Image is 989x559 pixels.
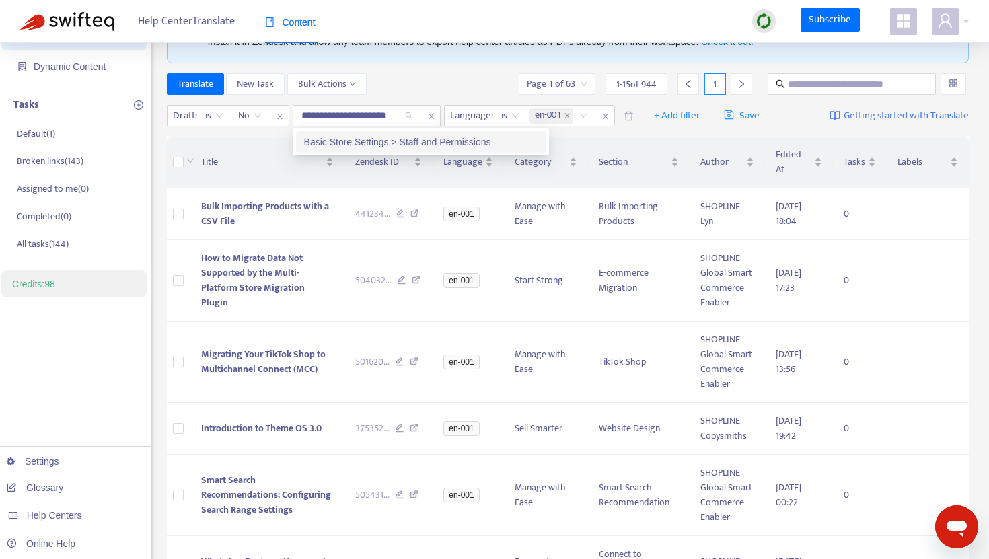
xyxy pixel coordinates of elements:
span: Help Center Translate [138,9,235,34]
span: Title [201,155,323,170]
span: en-001 [443,488,479,502]
span: + Add filter [654,108,700,124]
button: Bulk Actionsdown [287,73,367,95]
span: user [937,13,953,29]
span: container [17,62,27,71]
span: en-001 [535,108,561,124]
span: Smart Search Recommendations: Configuring Search Range Settings [201,472,331,517]
p: Assigned to me ( 0 ) [17,182,89,196]
th: Title [190,137,344,188]
td: Website Design [588,403,690,455]
a: Credits:98 [12,278,55,289]
span: delete [624,111,634,121]
td: 0 [833,322,887,403]
span: Section [599,155,668,170]
td: Smart Search Recommendation [588,455,690,536]
button: saveSave [714,105,770,126]
div: 1 [704,73,726,95]
span: en-001 [443,355,479,369]
td: SHOPLINE Lyn [690,188,765,240]
td: 0 [833,188,887,240]
span: book [265,17,274,27]
th: Labels [887,137,969,188]
span: down [186,157,194,165]
span: en-001 [443,421,479,436]
span: Translate [178,77,213,91]
span: en-001 [443,207,479,221]
span: 441234 ... [355,207,390,221]
span: Labels [898,155,948,170]
th: Zendesk ID [344,137,433,188]
td: 0 [833,455,887,536]
td: SHOPLINE Global Smart Commerce Enabler [690,240,765,322]
span: en-001 [529,108,573,124]
span: close [564,112,571,119]
span: is [205,106,223,126]
span: 501620 ... [355,355,390,369]
span: search [776,79,785,89]
span: plus-circle [134,100,143,110]
span: Language : [445,106,495,126]
td: Manage with Ease [504,188,587,240]
a: Settings [7,456,59,467]
td: TikTok Shop [588,322,690,403]
img: image-link [830,110,840,121]
td: Manage with Ease [504,322,587,403]
td: Sell Smarter [504,403,587,455]
th: Edited At [765,137,833,188]
span: close [597,108,614,124]
th: Category [504,137,587,188]
a: Online Help [7,538,75,549]
span: Save [724,108,760,124]
span: 504032 ... [355,273,392,288]
span: Introduction to Theme OS 3.0 [201,420,322,436]
td: SHOPLINE Global Smart Commerce Enabler [690,322,765,403]
span: Migrating Your TikTok Shop to Multichannel Connect (MCC) [201,346,326,377]
td: SHOPLINE Global Smart Commerce Enabler [690,455,765,536]
span: save [724,110,734,120]
span: close [271,108,289,124]
div: Basic Store Settings > Staff and Permissions [296,131,546,153]
span: No [238,106,262,126]
span: Bulk Importing Products with a CSV File [201,198,329,229]
td: 0 [833,403,887,455]
span: Category [515,155,566,170]
span: [DATE] 17:23 [776,265,801,295]
th: Author [690,137,765,188]
span: close [423,108,440,124]
span: Language [443,155,482,170]
th: Language [433,137,504,188]
span: [DATE] 18:04 [776,198,801,229]
span: is [501,106,519,126]
span: Edited At [776,147,811,177]
td: 0 [833,240,887,322]
div: Basic Store Settings > Staff and Permissions [304,135,538,149]
p: Tasks [13,97,39,113]
span: Draft : [168,106,199,126]
iframe: メッセージングウィンドウの起動ボタン、進行中の会話 [935,505,978,548]
span: Author [700,155,743,170]
a: Glossary [7,482,63,493]
span: [DATE] 19:42 [776,413,801,443]
span: right [737,79,746,89]
span: en-001 [443,273,479,288]
p: All tasks ( 144 ) [17,237,69,251]
span: 1 - 15 of 944 [616,77,657,91]
span: How to Migrate Data Not Supported by the Multi-Platform Store Migration Plugin [201,250,305,310]
span: Content [265,17,316,28]
span: appstore [895,13,912,29]
td: Bulk Importing Products [588,188,690,240]
span: Help Centers [27,510,82,521]
span: Zendesk ID [355,155,412,170]
button: Translate [167,73,224,95]
span: 505431 ... [355,488,390,502]
span: [DATE] 13:56 [776,346,801,377]
span: New Task [237,77,274,91]
span: Getting started with Translate [844,108,969,124]
button: New Task [226,73,285,95]
span: 375352 ... [355,421,390,436]
span: [DATE] 00:22 [776,480,801,510]
td: SHOPLINE Copysmiths [690,403,765,455]
a: Subscribe [801,8,860,32]
button: + Add filter [644,105,710,126]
